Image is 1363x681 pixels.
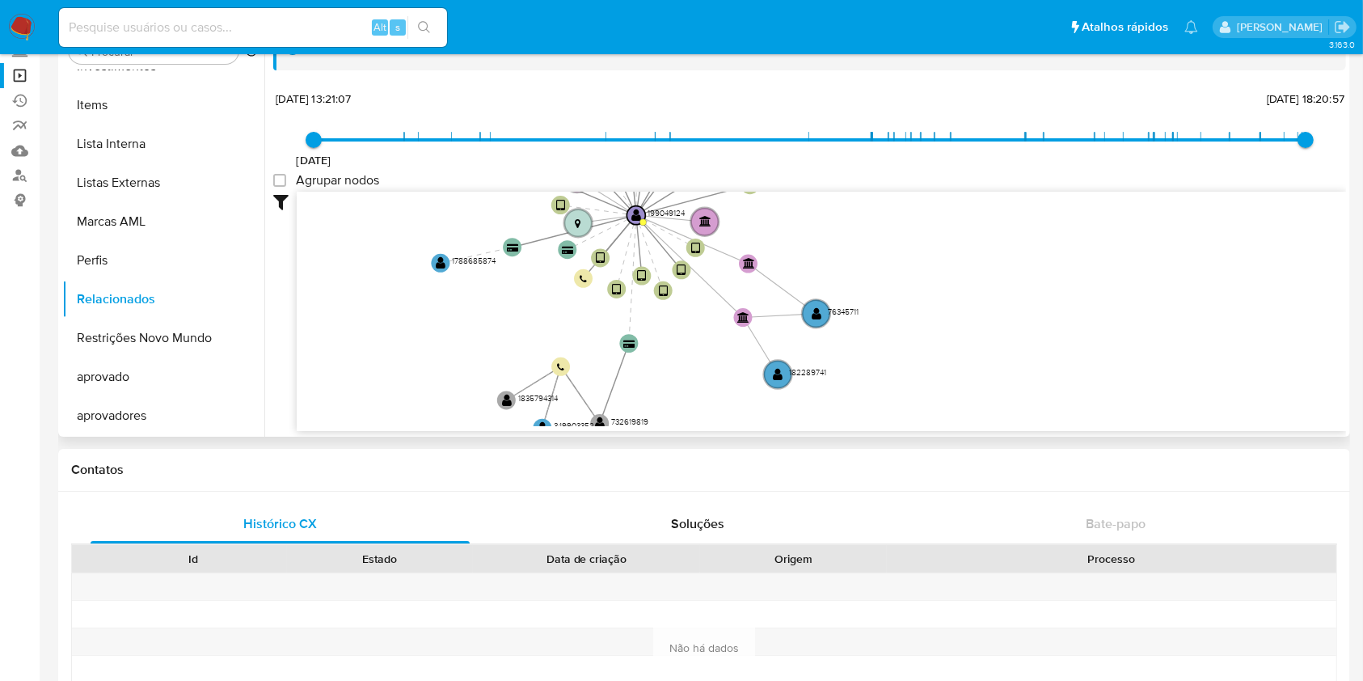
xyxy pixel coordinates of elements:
text:  [745,179,754,192]
text:  [812,307,821,320]
button: aprovadores [62,396,264,435]
text:  [637,269,646,282]
text:  [595,417,605,429]
button: aprovado [62,357,264,396]
div: Estado [298,551,462,567]
text:  [556,199,565,212]
div: Id [112,551,276,567]
button: Relacionados [62,280,264,319]
text:  [773,368,783,381]
h1: Contatos [71,462,1337,478]
span: Histórico CX [243,514,317,533]
span: s [395,19,400,35]
div: Origem [711,551,876,567]
button: Listas Externas [62,163,264,202]
span: Agrupar nodos [296,172,379,188]
span: [DATE] 13:21:07 [276,91,351,107]
text:  [699,215,711,226]
button: Marcas AML [62,202,264,241]
text:  [596,252,605,264]
button: search-icon [407,16,441,39]
text: 1788685874 [452,256,496,267]
span: Bate-papo [1086,514,1146,533]
text:  [631,209,641,222]
button: Perfis [62,241,264,280]
span: [DATE] [297,152,331,168]
text:  [575,218,580,229]
input: Agrupar nodos [273,174,286,187]
span: Atalhos rápidos [1082,19,1168,36]
span: [DATE] 18:20:57 [1267,91,1344,107]
input: Pesquise usuários ou casos... [59,17,447,38]
button: Lista Interna [62,125,264,163]
text:  [677,264,686,277]
a: Notificações [1184,20,1198,34]
span: Alt [373,19,386,35]
a: Sair [1334,19,1351,36]
text:  [612,283,621,296]
text:  [691,242,700,255]
button: Items [62,86,264,125]
div: Processo [898,551,1325,567]
text: 732619819 [611,416,648,427]
p: magno.ferreira@mercadopago.com.br [1237,19,1328,35]
text:  [538,421,547,434]
text:  [743,257,755,269]
text: 1835794314 [518,392,559,404]
text: 76345711 [828,306,859,317]
text:  [737,311,749,323]
text: 199049124 [648,207,686,218]
div: Data de criação [484,551,689,567]
text: 349903352 [554,420,594,431]
span: Soluções [671,514,724,533]
text:  [507,243,518,252]
text:  [659,285,668,298]
text:  [557,363,564,372]
text:  [562,246,573,255]
text:  [502,394,512,407]
text:  [436,256,445,269]
span: Acesse o [310,42,357,57]
text:  [623,340,635,349]
span: 3.163.0 [1329,38,1355,51]
text:  [580,275,587,284]
a: Manual do usuário [360,42,464,57]
button: Restrições Novo Mundo [62,319,264,357]
text: 182289741 [790,366,827,378]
